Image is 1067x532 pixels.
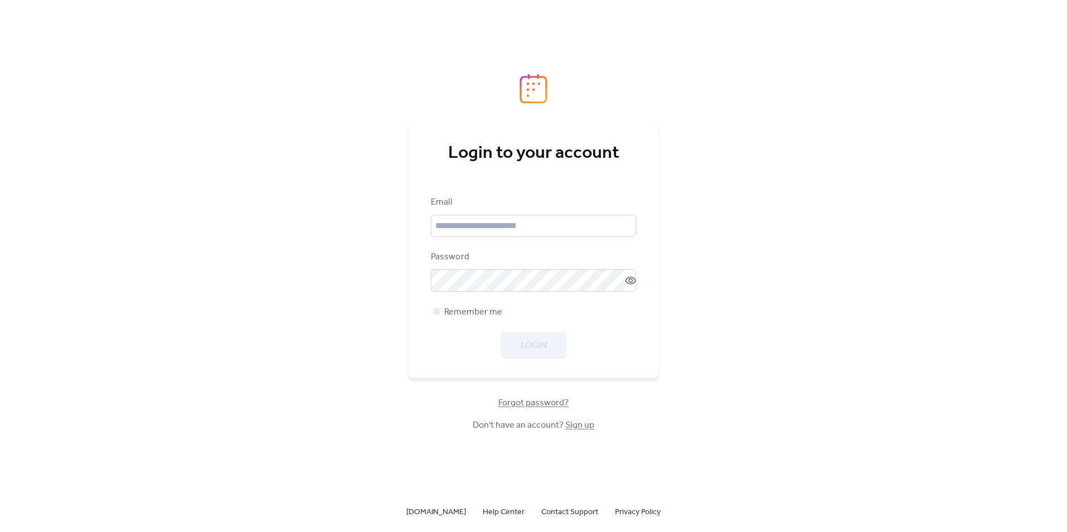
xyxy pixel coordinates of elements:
span: Help Center [483,506,525,519]
div: Login to your account [431,142,636,165]
span: Privacy Policy [615,506,661,519]
span: Contact Support [541,506,598,519]
a: Contact Support [541,505,598,519]
a: Forgot password? [498,400,569,406]
span: Remember me [444,306,502,319]
div: Password [431,250,634,264]
span: [DOMAIN_NAME] [406,506,466,519]
a: Privacy Policy [615,505,661,519]
span: Forgot password? [498,396,569,410]
span: Don't have an account? [473,419,594,432]
a: Help Center [483,505,525,519]
div: Email [431,196,634,209]
a: Sign up [565,417,594,434]
img: logo [520,74,547,104]
a: [DOMAIN_NAME] [406,505,466,519]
